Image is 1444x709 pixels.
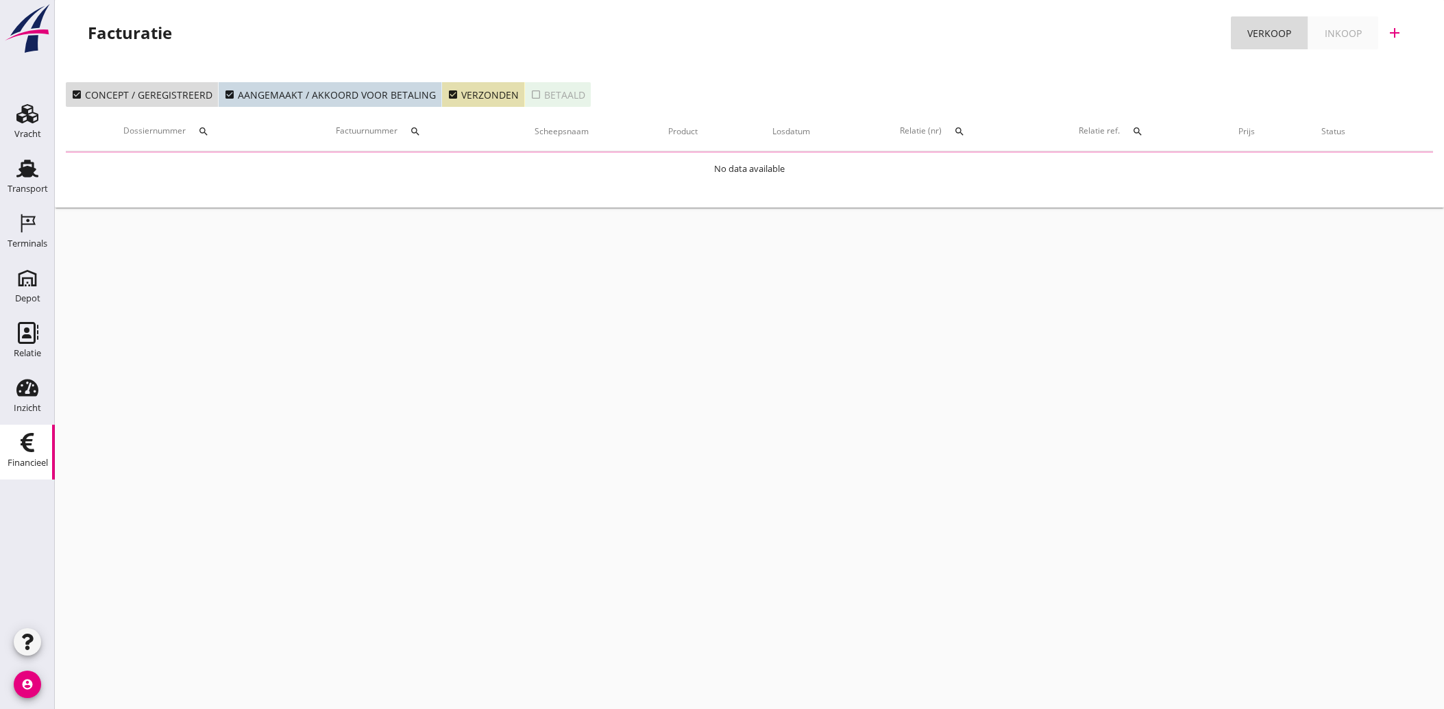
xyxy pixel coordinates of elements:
[525,82,591,107] button: Betaald
[14,671,41,698] i: account_circle
[1231,16,1308,49] a: Verkoop
[88,22,172,44] div: Facturatie
[8,184,48,193] div: Transport
[1028,112,1206,151] th: Relatie ref.
[71,89,82,100] i: check_box
[1325,26,1362,40] div: Inkoop
[491,112,633,151] th: Scheepsnaam
[633,112,734,151] th: Product
[8,458,48,467] div: Financieel
[1207,112,1287,151] th: Prijs
[410,126,421,137] i: search
[66,112,279,151] th: Dossiernummer
[448,89,458,100] i: check_box
[66,153,1433,186] td: No data available
[954,126,965,137] i: search
[530,88,585,102] div: Betaald
[224,88,436,102] div: Aangemaakt / akkoord voor betaling
[14,349,41,358] div: Relatie
[442,82,525,107] button: Verzonden
[279,112,491,151] th: Factuurnummer
[734,112,849,151] th: Losdatum
[8,239,47,248] div: Terminals
[224,89,235,100] i: check_box
[1287,112,1380,151] th: Status
[14,129,41,138] div: Vracht
[1308,16,1378,49] a: Inkoop
[71,88,212,102] div: Concept / geregistreerd
[15,294,40,303] div: Depot
[848,112,1028,151] th: Relatie (nr)
[3,3,52,54] img: logo-small.a267ee39.svg
[530,89,541,100] i: check_box_outline_blank
[448,88,519,102] div: Verzonden
[1386,25,1403,41] i: add
[14,403,41,412] div: Inzicht
[1132,126,1143,137] i: search
[219,82,442,107] button: Aangemaakt / akkoord voor betaling
[1247,26,1291,40] div: Verkoop
[198,126,209,137] i: search
[66,82,219,107] button: Concept / geregistreerd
